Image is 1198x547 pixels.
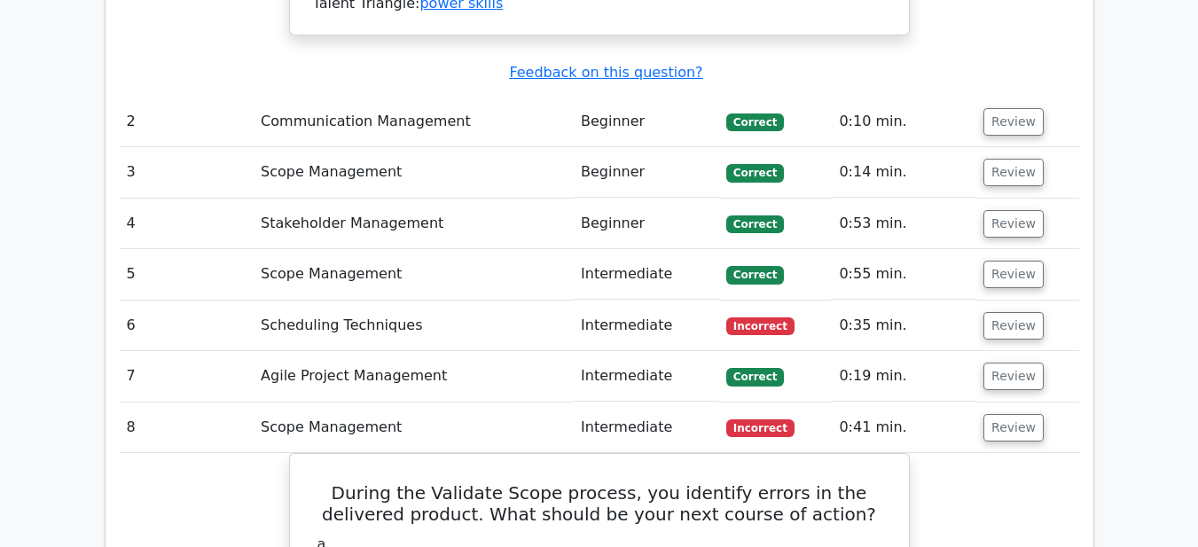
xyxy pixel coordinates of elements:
td: 4 [120,199,254,249]
td: Intermediate [574,351,719,402]
span: Correct [726,164,784,182]
a: Feedback on this question? [509,64,702,81]
button: Review [983,159,1044,186]
td: Stakeholder Management [254,199,574,249]
td: 0:53 min. [832,199,976,249]
td: 6 [120,301,254,351]
td: 0:10 min. [832,97,976,147]
button: Review [983,312,1044,340]
td: 7 [120,351,254,402]
td: Intermediate [574,301,719,351]
button: Review [983,261,1044,288]
td: 0:19 min. [832,351,976,402]
span: Correct [726,368,784,386]
td: Scope Management [254,402,574,453]
button: Review [983,210,1044,238]
span: Incorrect [726,419,795,437]
td: 0:41 min. [832,402,976,453]
td: 5 [120,249,254,300]
td: Beginner [574,147,719,198]
td: 0:35 min. [832,301,976,351]
button: Review [983,363,1044,390]
td: Scope Management [254,249,574,300]
td: Scheduling Techniques [254,301,574,351]
td: Beginner [574,199,719,249]
td: 0:55 min. [832,249,976,300]
td: 8 [120,402,254,453]
span: Incorrect [726,317,795,335]
td: Agile Project Management [254,351,574,402]
td: Communication Management [254,97,574,147]
button: Review [983,414,1044,442]
span: Correct [726,266,784,284]
td: 2 [120,97,254,147]
td: Intermediate [574,249,719,300]
td: 3 [120,147,254,198]
td: Intermediate [574,402,719,453]
td: 0:14 min. [832,147,976,198]
span: Correct [726,113,784,131]
span: Correct [726,215,784,233]
h5: During the Validate Scope process, you identify errors in the delivered product. What should be y... [311,482,888,525]
td: Scope Management [254,147,574,198]
button: Review [983,108,1044,136]
td: Beginner [574,97,719,147]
